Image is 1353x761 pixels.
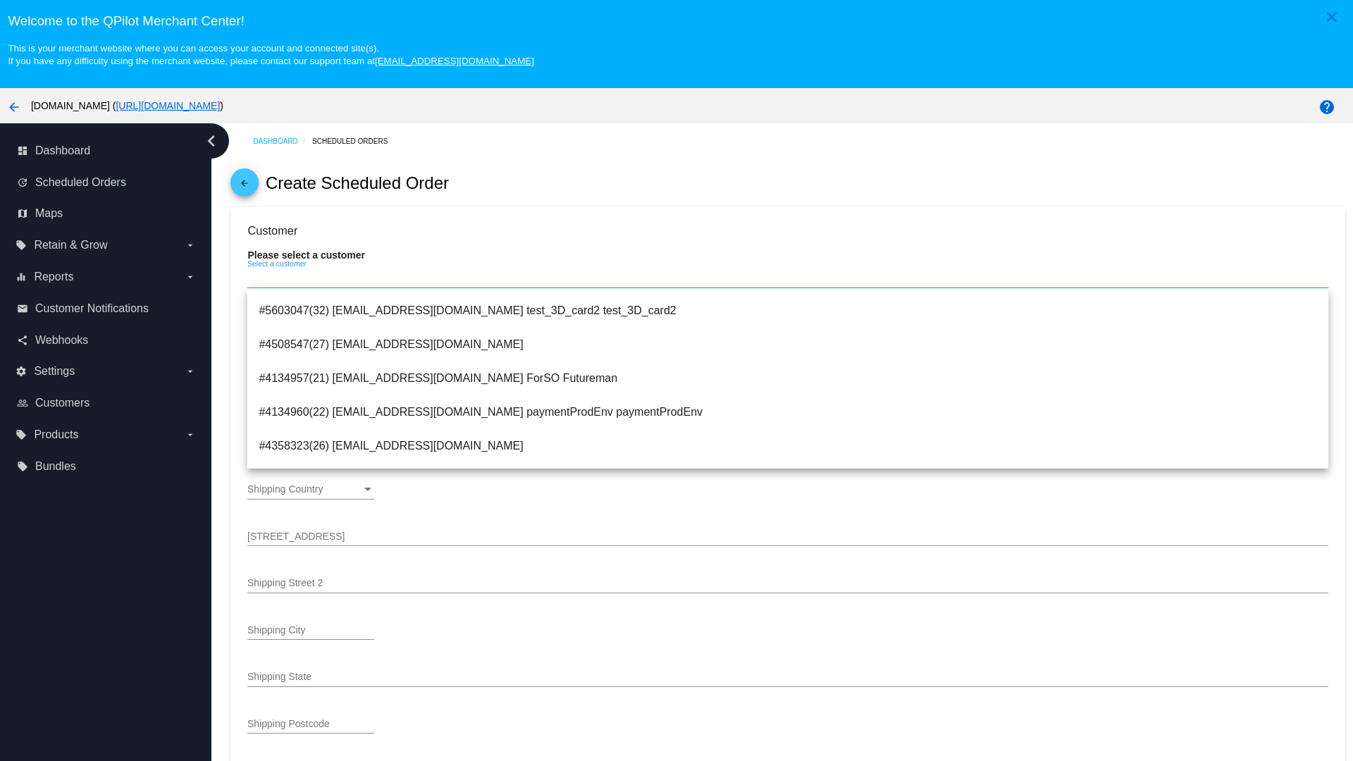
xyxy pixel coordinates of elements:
[35,302,149,315] span: Customer Notifications
[16,429,27,440] i: local_offer
[247,273,1328,284] input: Select a customer
[17,297,196,320] a: email Customer Notifications
[34,271,73,283] span: Reports
[236,178,253,195] mat-icon: arrow_back
[31,100,223,111] span: [DOMAIN_NAME] ( )
[17,208,28,219] i: map
[1318,99,1335,116] mat-icon: help
[247,249,365,261] strong: Please select a customer
[259,328,1316,361] span: #4508547(27) [EMAIL_ADDRESS][DOMAIN_NAME]
[259,361,1316,395] span: #4134957(21) [EMAIL_ADDRESS][DOMAIN_NAME] ForSO Futureman
[34,428,78,441] span: Products
[16,366,27,377] i: settings
[17,329,196,352] a: share Webhooks
[375,56,534,66] a: [EMAIL_ADDRESS][DOMAIN_NAME]
[6,99,23,116] mat-icon: arrow_back
[1323,8,1340,25] mat-icon: close
[247,224,1328,237] h3: Customer
[16,271,27,283] i: equalizer
[17,171,196,194] a: update Scheduled Orders
[17,455,196,478] a: local_offer Bundles
[185,366,196,377] i: arrow_drop_down
[17,140,196,162] a: dashboard Dashboard
[259,395,1316,429] span: #4134960(22) [EMAIL_ADDRESS][DOMAIN_NAME] paymentProdEnv paymentProdEnv
[17,145,28,156] i: dashboard
[35,144,90,157] span: Dashboard
[35,176,126,189] span: Scheduled Orders
[247,625,374,636] input: Shipping City
[312,130,400,152] a: Scheduled Orders
[16,240,27,251] i: local_offer
[247,672,1328,683] input: Shipping State
[185,240,196,251] i: arrow_drop_down
[185,271,196,283] i: arrow_drop_down
[34,239,107,252] span: Retain & Grow
[266,173,449,193] h2: Create Scheduled Order
[17,461,28,472] i: local_offer
[116,100,220,111] a: [URL][DOMAIN_NAME]
[34,365,75,378] span: Settings
[35,334,88,347] span: Webhooks
[247,578,1328,589] input: Shipping Street 2
[17,392,196,414] a: people_outline Customers
[185,429,196,440] i: arrow_drop_down
[35,397,89,409] span: Customers
[200,130,223,152] i: chevron_left
[253,130,312,152] a: Dashboard
[17,335,28,346] i: share
[35,460,76,473] span: Bundles
[259,294,1316,328] span: #5603047(32) [EMAIL_ADDRESS][DOMAIN_NAME] test_3D_card2 test_3D_card2
[35,207,63,220] span: Maps
[259,463,1316,497] span: #4350844(25) [EMAIL_ADDRESS][DOMAIN_NAME] [PERSON_NAME]
[17,397,28,409] i: people_outline
[17,303,28,314] i: email
[247,719,374,730] input: Shipping Postcode
[247,531,1328,543] input: Shipping Street 1
[17,177,28,188] i: update
[247,483,323,495] span: Shipping Country
[17,202,196,225] a: map Maps
[8,43,533,66] small: This is your merchant website where you can access your account and connected site(s). If you hav...
[247,484,374,495] mat-select: Shipping Country
[259,429,1316,463] span: #4358323(26) [EMAIL_ADDRESS][DOMAIN_NAME]
[8,13,1345,29] h3: Welcome to the QPilot Merchant Center!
